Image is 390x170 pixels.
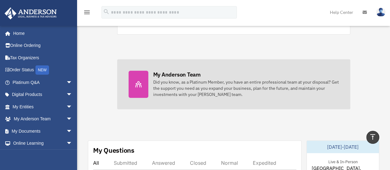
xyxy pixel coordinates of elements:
[66,101,79,113] span: arrow_drop_down
[323,158,363,164] div: Live & In-Person
[4,39,82,52] a: Online Ordering
[190,160,206,166] div: Closed
[221,160,238,166] div: Normal
[114,160,137,166] div: Submitted
[366,131,379,144] a: vertical_align_top
[4,27,79,39] a: Home
[4,64,82,77] a: Order StatusNEW
[152,160,175,166] div: Answered
[117,59,350,109] a: My Anderson Team Did you know, as a Platinum Member, you have an entire professional team at your...
[369,133,376,141] i: vertical_align_top
[307,141,379,153] div: [DATE]-[DATE]
[4,52,82,64] a: Tax Organizers
[153,71,201,78] div: My Anderson Team
[103,8,110,15] i: search
[93,160,99,166] div: All
[66,137,79,150] span: arrow_drop_down
[153,79,339,97] div: Did you know, as a Platinum Member, you have an entire professional team at your disposal? Get th...
[35,65,49,75] div: NEW
[66,125,79,138] span: arrow_drop_down
[66,89,79,101] span: arrow_drop_down
[4,76,82,89] a: Platinum Q&Aarrow_drop_down
[3,7,59,19] img: Anderson Advisors Platinum Portal
[376,8,385,17] img: User Pic
[4,101,82,113] a: My Entitiesarrow_drop_down
[4,125,82,137] a: My Documentsarrow_drop_down
[66,113,79,126] span: arrow_drop_down
[4,137,82,150] a: Online Learningarrow_drop_down
[4,89,82,101] a: Digital Productsarrow_drop_down
[83,9,91,16] i: menu
[4,113,82,125] a: My Anderson Teamarrow_drop_down
[66,76,79,89] span: arrow_drop_down
[83,11,91,16] a: menu
[93,146,134,155] div: My Questions
[253,160,276,166] div: Expedited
